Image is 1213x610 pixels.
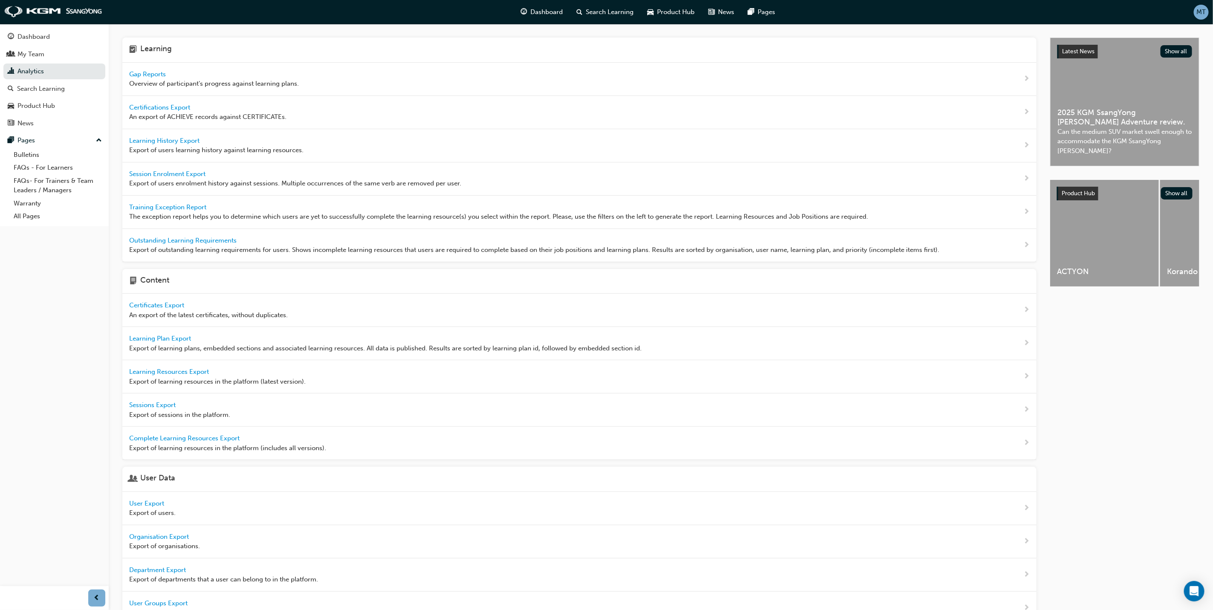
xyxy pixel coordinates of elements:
a: Latest NewsShow all [1057,45,1192,58]
a: pages-iconPages [741,3,782,21]
h4: Learning [140,44,172,55]
span: Learning History Export [129,137,201,145]
span: next-icon [1023,405,1030,415]
span: Export of outstanding learning requirements for users. Shows incomplete learning resources that u... [129,245,939,255]
a: Department Export Export of departments that a user can belong to in the platform.next-icon [122,558,1036,592]
span: Export of learning resources in the platform (latest version). [129,377,306,387]
span: next-icon [1023,536,1030,547]
span: next-icon [1023,338,1030,349]
a: kgm [4,6,102,18]
a: Dashboard [3,29,105,45]
span: news-icon [8,120,14,127]
span: Can the medium SUV market swell enough to accommodate the KGM SsangYong [PERSON_NAME]? [1057,127,1192,156]
span: next-icon [1023,207,1030,217]
a: Learning History Export Export of users learning history against learning resources.next-icon [122,129,1036,162]
span: next-icon [1023,173,1030,184]
span: Export of departments that a user can belong to in the platform. [129,575,318,584]
a: Bulletins [10,148,105,162]
span: next-icon [1023,74,1030,84]
a: Search Learning [3,81,105,97]
span: pages-icon [748,7,755,17]
span: people-icon [8,51,14,58]
span: car-icon [648,7,654,17]
span: Certificates Export [129,301,186,309]
span: chart-icon [8,68,14,75]
span: next-icon [1023,371,1030,382]
span: Certifications Export [129,104,192,111]
span: next-icon [1023,305,1030,315]
span: next-icon [1023,503,1030,514]
span: next-icon [1023,107,1030,118]
span: Export of users learning history against learning resources. [129,145,304,155]
span: User Export [129,500,166,507]
span: Training Exception Report [129,203,208,211]
span: 2025 KGM SsangYong [PERSON_NAME] Adventure review. [1057,108,1192,127]
a: car-iconProduct Hub [641,3,702,21]
span: next-icon [1023,570,1030,580]
span: Complete Learning Resources Export [129,434,241,442]
span: search-icon [577,7,583,17]
a: My Team [3,46,105,62]
span: prev-icon [94,593,100,604]
div: Product Hub [17,101,55,111]
h4: Content [140,276,169,287]
span: next-icon [1023,438,1030,448]
a: Learning Plan Export Export of learning plans, embedded sections and associated learning resource... [122,327,1036,360]
span: Product Hub [657,7,695,17]
span: car-icon [8,102,14,110]
div: My Team [17,49,44,59]
span: ACTYON [1057,267,1152,277]
span: Learning Plan Export [129,335,193,342]
a: All Pages [10,210,105,223]
span: Export of sessions in the platform. [129,410,230,420]
span: page-icon [129,276,137,287]
div: Pages [17,136,35,145]
a: FAQs - For Learners [10,161,105,174]
span: Sessions Export [129,401,177,409]
button: DashboardMy TeamAnalyticsSearch LearningProduct HubNews [3,27,105,133]
a: guage-iconDashboard [514,3,570,21]
span: Dashboard [531,7,563,17]
span: news-icon [709,7,715,17]
span: pages-icon [8,137,14,145]
a: User Export Export of users.next-icon [122,492,1036,525]
a: Certificates Export An export of the latest certificates, without duplicates.next-icon [122,294,1036,327]
div: Dashboard [17,32,50,42]
span: Learning Resources Export [129,368,211,376]
span: MT [1197,7,1206,17]
button: Pages [3,133,105,148]
span: An export of ACHIEVE records against CERTIFICATEs. [129,112,287,122]
a: ACTYON [1050,180,1159,286]
span: Department Export [129,566,188,574]
span: Export of learning plans, embedded sections and associated learning resources. All data is publis... [129,344,642,353]
span: News [718,7,735,17]
a: Gap Reports Overview of participant's progress against learning plans.next-icon [122,63,1036,96]
a: search-iconSearch Learning [570,3,641,21]
span: next-icon [1023,240,1030,251]
h4: User Data [140,474,175,485]
a: Latest NewsShow all2025 KGM SsangYong [PERSON_NAME] Adventure review.Can the medium SUV market sw... [1050,38,1199,166]
a: News [3,116,105,131]
div: News [17,119,34,128]
a: Outstanding Learning Requirements Export of outstanding learning requirements for users. Shows in... [122,229,1036,262]
span: Overview of participant's progress against learning plans. [129,79,299,89]
span: next-icon [1023,140,1030,151]
div: Open Intercom Messenger [1184,581,1204,601]
span: up-icon [96,135,102,146]
a: Warranty [10,197,105,210]
a: Certifications Export An export of ACHIEVE records against CERTIFICATEs.next-icon [122,96,1036,129]
span: Session Enrolment Export [129,170,207,178]
span: Export of organisations. [129,541,200,551]
span: Export of users enrolment history against sessions. Multiple occurrences of the same verb are rem... [129,179,461,188]
button: Show all [1161,45,1193,58]
span: Latest News [1062,48,1094,55]
span: Search Learning [586,7,634,17]
a: Training Exception Report The exception report helps you to determine which users are yet to succ... [122,196,1036,229]
span: Export of learning resources in the platform (includes all versions). [129,443,326,453]
span: user-icon [129,474,137,485]
a: Complete Learning Resources Export Export of learning resources in the platform (includes all ver... [122,427,1036,460]
span: Outstanding Learning Requirements [129,237,238,244]
span: Gap Reports [129,70,168,78]
a: news-iconNews [702,3,741,21]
